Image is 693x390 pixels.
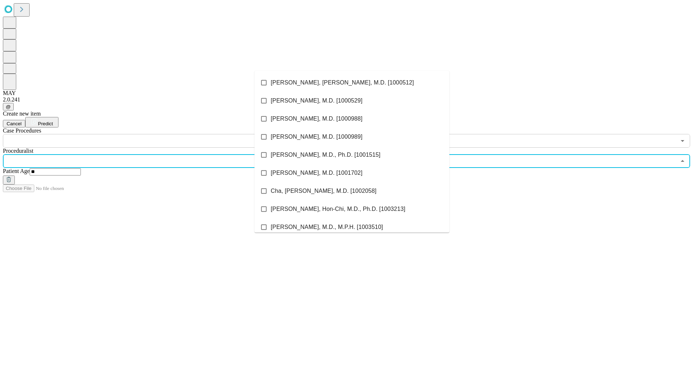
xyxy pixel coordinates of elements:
[3,148,33,154] span: Proceduralist
[38,121,53,126] span: Predict
[271,169,362,177] span: [PERSON_NAME], M.D. [1001702]
[25,117,58,127] button: Predict
[271,223,383,231] span: [PERSON_NAME], M.D., M.P.H. [1003510]
[677,156,688,166] button: Close
[271,78,414,87] span: [PERSON_NAME], [PERSON_NAME], M.D. [1000512]
[6,104,11,109] span: @
[271,205,405,213] span: [PERSON_NAME], Hon-Chi, M.D., Ph.D. [1003213]
[271,114,362,123] span: [PERSON_NAME], M.D. [1000988]
[3,103,14,110] button: @
[677,136,688,146] button: Open
[3,127,41,134] span: Scheduled Procedure
[6,121,22,126] span: Cancel
[271,187,376,195] span: Cha, [PERSON_NAME], M.D. [1002058]
[3,96,690,103] div: 2.0.241
[3,120,25,127] button: Cancel
[271,151,380,159] span: [PERSON_NAME], M.D., Ph.D. [1001515]
[3,110,41,117] span: Create new item
[271,133,362,141] span: [PERSON_NAME], M.D. [1000989]
[271,96,362,105] span: [PERSON_NAME], M.D. [1000529]
[3,90,690,96] div: MAY
[3,168,30,174] span: Patient Age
